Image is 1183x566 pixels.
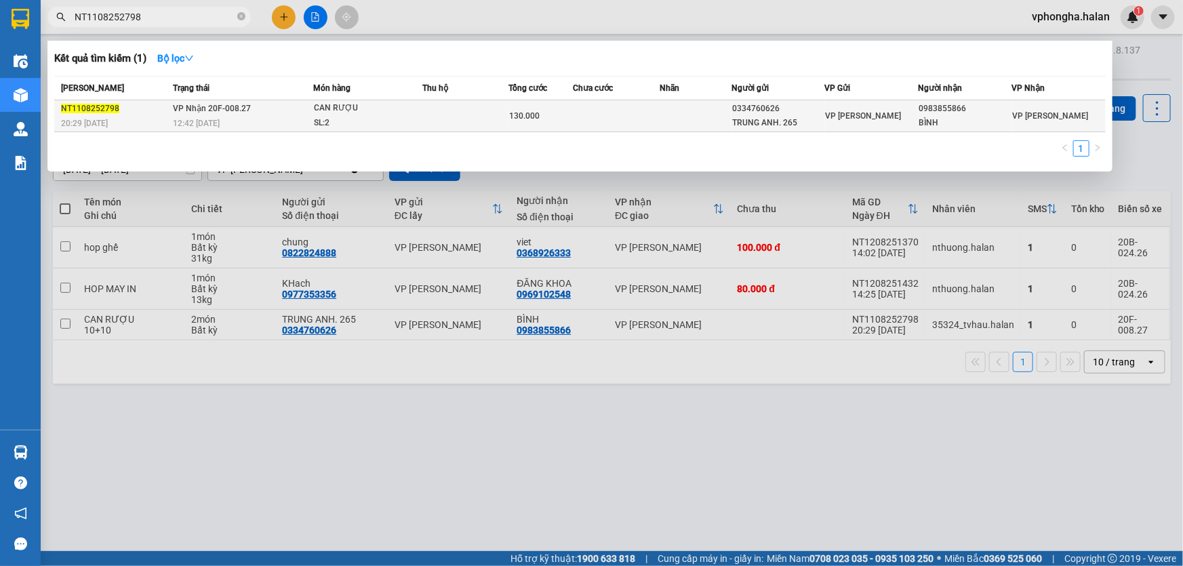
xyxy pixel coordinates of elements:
[1089,140,1106,157] button: right
[313,83,350,93] span: Món hàng
[157,53,194,64] strong: Bộ lọc
[1073,140,1089,157] li: 1
[75,9,235,24] input: Tìm tên, số ĐT hoặc mã đơn
[184,54,194,63] span: down
[173,119,220,128] span: 12:42 [DATE]
[314,101,416,116] div: CAN RƯỢU
[422,83,448,93] span: Thu hộ
[173,104,251,113] span: VP Nhận 20F-008.27
[14,54,28,68] img: warehouse-icon
[12,9,29,29] img: logo-vxr
[826,111,902,121] span: VP [PERSON_NAME]
[919,83,963,93] span: Người nhận
[508,83,547,93] span: Tổng cước
[1012,83,1045,93] span: VP Nhận
[314,116,416,131] div: SL: 2
[1094,144,1102,152] span: right
[146,47,205,69] button: Bộ lọcdown
[14,507,27,520] span: notification
[732,102,824,116] div: 0334760626
[14,445,28,460] img: warehouse-icon
[61,119,108,128] span: 20:29 [DATE]
[732,116,824,130] div: TRUNG ANH. 265
[14,538,27,550] span: message
[1057,140,1073,157] button: left
[660,83,679,93] span: Nhãn
[54,52,146,66] h3: Kết quả tìm kiếm ( 1 )
[1074,141,1089,156] a: 1
[1089,140,1106,157] li: Next Page
[1013,111,1089,121] span: VP [PERSON_NAME]
[61,104,119,113] span: NT1108252798
[14,122,28,136] img: warehouse-icon
[919,116,1011,130] div: BÌNH
[825,83,851,93] span: VP Gửi
[14,88,28,102] img: warehouse-icon
[14,477,27,489] span: question-circle
[919,102,1011,116] div: 0983855866
[237,11,245,24] span: close-circle
[237,12,245,20] span: close-circle
[173,83,209,93] span: Trạng thái
[731,83,769,93] span: Người gửi
[14,156,28,170] img: solution-icon
[1061,144,1069,152] span: left
[574,83,614,93] span: Chưa cước
[61,83,124,93] span: [PERSON_NAME]
[509,111,540,121] span: 130.000
[1057,140,1073,157] li: Previous Page
[56,12,66,22] span: search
